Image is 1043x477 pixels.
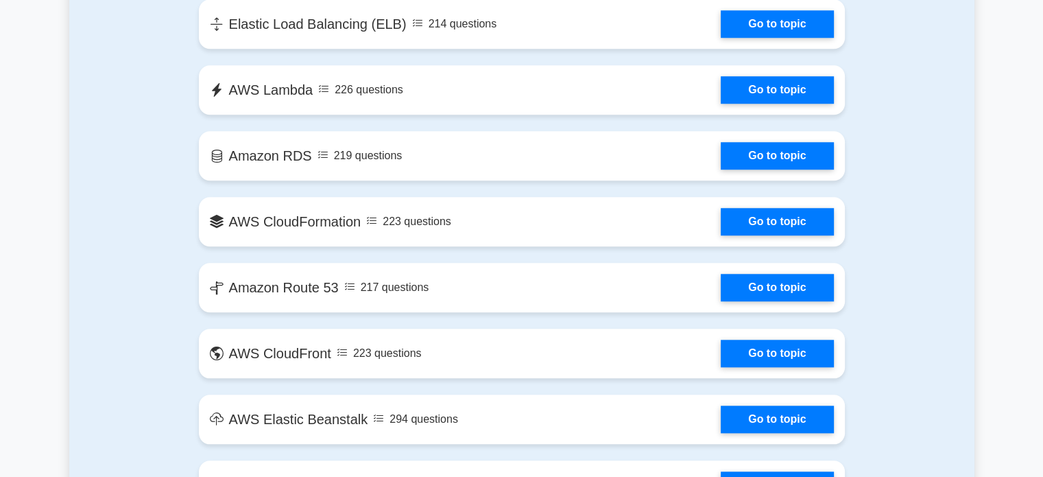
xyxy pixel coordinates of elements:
a: Go to topic [721,274,833,301]
a: Go to topic [721,340,833,367]
a: Go to topic [721,406,833,433]
a: Go to topic [721,76,833,104]
a: Go to topic [721,142,833,170]
a: Go to topic [721,10,833,38]
a: Go to topic [721,208,833,235]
